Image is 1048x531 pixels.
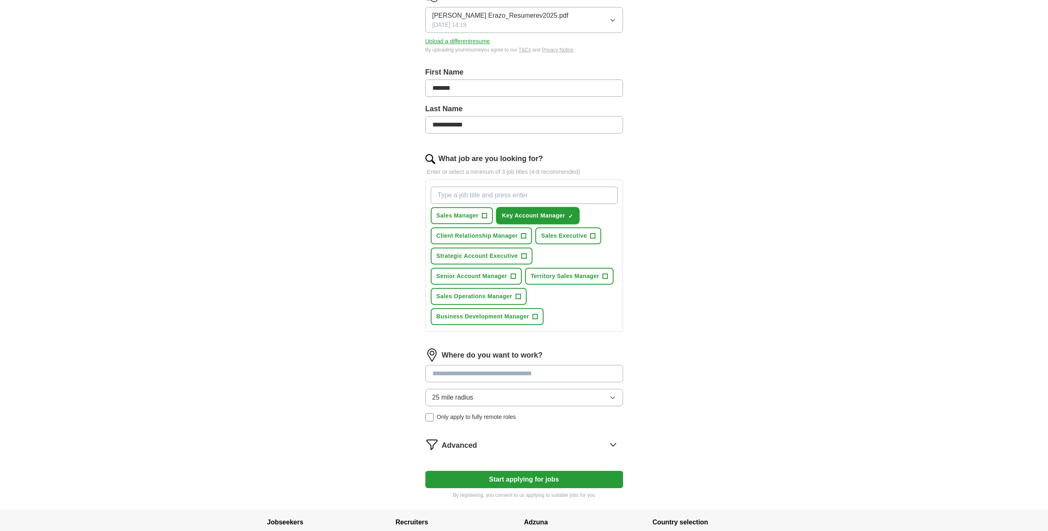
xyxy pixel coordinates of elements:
[431,187,618,204] input: Type a job title and press enter
[541,232,587,240] span: Sales Executive
[432,11,569,21] span: [PERSON_NAME] Erazo_Resumerev2025.pdf
[436,272,507,281] span: Senior Account Manager
[425,7,623,33] button: [PERSON_NAME] Erazo_Resumerev2025.pdf[DATE] 14:19
[425,438,439,451] img: filter
[437,413,516,421] span: Only apply to fully remote roles
[442,440,477,451] span: Advanced
[431,288,527,305] button: Sales Operations Manager
[436,232,518,240] span: Client Relationship Manager
[439,153,543,164] label: What job are you looking for?
[502,211,565,220] span: Key Account Manager
[436,252,518,260] span: Strategic Account Executive
[496,207,579,224] button: Key Account Manager✓
[431,207,493,224] button: Sales Manager
[431,227,532,244] button: Client Relationship Manager
[436,292,512,301] span: Sales Operations Manager
[568,213,573,220] span: ✓
[531,272,600,281] span: Territory Sales Manager
[425,37,490,46] button: Upload a differentresume
[436,312,529,321] span: Business Development Manager
[425,491,623,499] p: By registering, you consent to us applying to suitable jobs for you
[442,350,543,361] label: Where do you want to work?
[432,393,474,402] span: 25 mile radius
[425,349,439,362] img: location.png
[425,103,623,115] label: Last Name
[425,471,623,488] button: Start applying for jobs
[432,21,467,29] span: [DATE] 14:19
[525,268,614,285] button: Territory Sales Manager
[535,227,601,244] button: Sales Executive
[542,47,574,53] a: Privacy Notice
[425,154,435,164] img: search.png
[431,308,544,325] button: Business Development Manager
[425,67,623,78] label: First Name
[425,413,434,421] input: Only apply to fully remote roles
[425,389,623,406] button: 25 mile radius
[518,47,531,53] a: T&Cs
[436,211,479,220] span: Sales Manager
[425,168,623,176] p: Enter or select a minimum of 3 job titles (4-8 recommended)
[431,248,532,264] button: Strategic Account Executive
[425,46,623,54] div: By uploading your resume you agree to our and .
[431,268,522,285] button: Senior Account Manager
